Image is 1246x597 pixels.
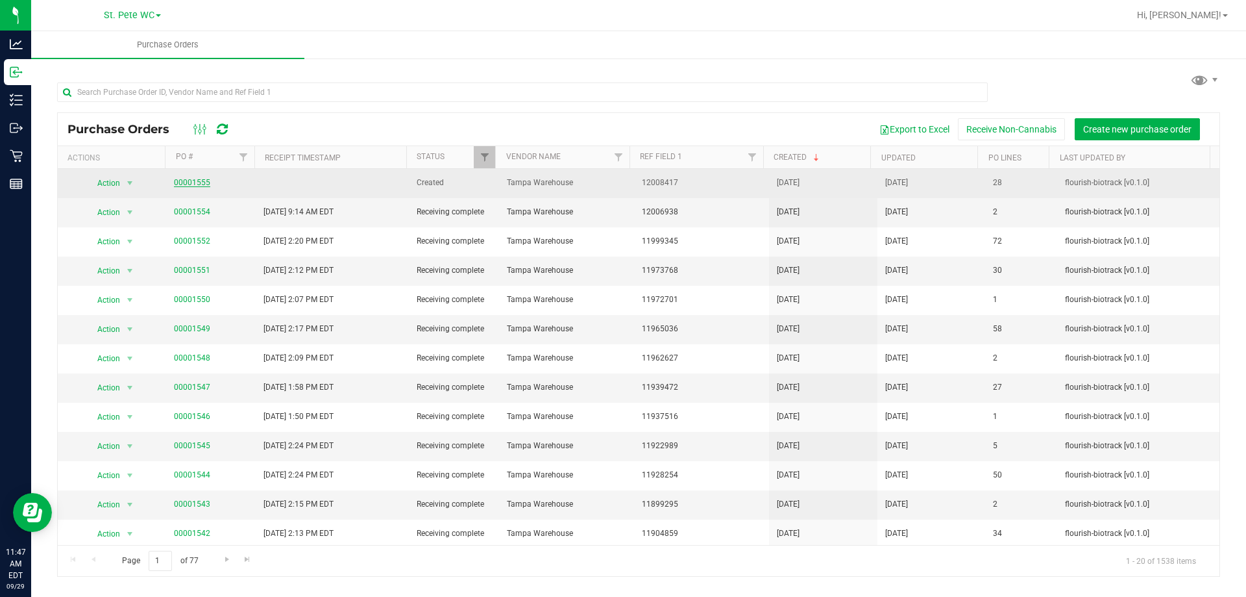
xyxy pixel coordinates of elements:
span: 11904859 [642,527,761,540]
span: flourish-biotrack [v0.1.0] [1065,294,1212,306]
a: 00001545 [174,441,210,450]
span: Tampa Warehouse [507,264,626,277]
span: [DATE] 2:24 PM EDT [263,469,334,481]
span: Receiving complete [417,323,491,335]
span: [DATE] [885,235,908,248]
span: [DATE] 2:09 PM EDT [263,352,334,364]
span: [DATE] 1:50 PM EDT [263,411,334,423]
span: [DATE] [885,527,908,540]
span: Action [86,174,121,192]
span: Page of 77 [111,551,209,571]
span: [DATE] [885,411,908,423]
span: Receiving complete [417,235,491,248]
a: Filter [474,146,495,168]
span: flourish-biotrack [v0.1.0] [1065,323,1212,335]
span: Tampa Warehouse [507,206,626,218]
span: flourish-biotrack [v0.1.0] [1065,498,1212,511]
span: [DATE] [885,381,908,394]
span: [DATE] [885,177,908,189]
a: Vendor Name [506,152,561,161]
span: 5 [993,440,1049,452]
span: [DATE] [885,352,908,364]
span: 11972701 [642,294,761,306]
span: [DATE] [777,440,800,452]
inline-svg: Retail [10,149,23,162]
button: Export to Excel [871,118,958,140]
span: [DATE] 1:58 PM EDT [263,381,334,394]
span: Action [86,379,121,397]
span: 2 [993,498,1049,511]
span: 2 [993,352,1049,364]
span: Action [86,349,121,368]
span: Action [86,496,121,514]
span: 11965036 [642,323,761,335]
span: Tampa Warehouse [507,411,626,423]
span: [DATE] [885,498,908,511]
span: 11899295 [642,498,761,511]
span: flourish-biotrack [v0.1.0] [1065,440,1212,452]
a: Filter [742,146,763,168]
span: flourish-biotrack [v0.1.0] [1065,177,1212,189]
span: Hi, [PERSON_NAME]! [1137,10,1221,20]
span: [DATE] 2:13 PM EDT [263,527,334,540]
span: 1 [993,294,1049,306]
span: Receiving complete [417,527,491,540]
span: [DATE] 9:14 AM EDT [263,206,334,218]
span: select [121,349,138,368]
span: 2 [993,206,1049,218]
span: 30 [993,264,1049,277]
a: 00001546 [174,412,210,421]
span: [DATE] [777,264,800,277]
span: 58 [993,323,1049,335]
span: select [121,466,138,485]
span: select [121,262,138,280]
input: Search Purchase Order ID, Vendor Name and Ref Field 1 [57,83,988,102]
inline-svg: Inbound [10,66,23,79]
span: Tampa Warehouse [507,323,626,335]
input: 1 [149,551,172,571]
span: 11937516 [642,411,761,423]
span: 11999345 [642,235,761,248]
span: [DATE] [885,206,908,218]
span: St. Pete WC [104,10,154,21]
span: [DATE] [777,381,800,394]
span: [DATE] [777,527,800,540]
span: [DATE] [885,264,908,277]
a: Receipt Timestamp [265,153,341,162]
span: [DATE] [777,206,800,218]
span: [DATE] 2:12 PM EDT [263,264,334,277]
div: Actions [67,153,160,162]
span: flourish-biotrack [v0.1.0] [1065,469,1212,481]
a: 00001549 [174,324,210,333]
a: 00001551 [174,266,210,275]
span: select [121,233,138,251]
span: flourish-biotrack [v0.1.0] [1065,235,1212,248]
span: [DATE] [885,323,908,335]
span: flourish-biotrack [v0.1.0] [1065,381,1212,394]
span: flourish-biotrack [v0.1.0] [1065,352,1212,364]
span: Receiving complete [417,352,491,364]
span: 28 [993,177,1049,189]
span: 11962627 [642,352,761,364]
span: Tampa Warehouse [507,177,626,189]
span: Purchase Orders [119,39,216,51]
span: [DATE] 2:20 PM EDT [263,235,334,248]
span: select [121,408,138,426]
span: Receiving complete [417,381,491,394]
span: Action [86,233,121,251]
span: [DATE] [777,469,800,481]
span: Action [86,466,121,485]
button: Create new purchase order [1075,118,1200,140]
span: Receiving complete [417,206,491,218]
button: Receive Non-Cannabis [958,118,1065,140]
span: select [121,496,138,514]
span: 12006938 [642,206,761,218]
a: Go to the last page [238,551,257,568]
span: 11928254 [642,469,761,481]
span: Tampa Warehouse [507,294,626,306]
span: select [121,320,138,338]
span: flourish-biotrack [v0.1.0] [1065,411,1212,423]
span: select [121,525,138,543]
a: 00001550 [174,295,210,304]
span: Create new purchase order [1083,124,1191,134]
